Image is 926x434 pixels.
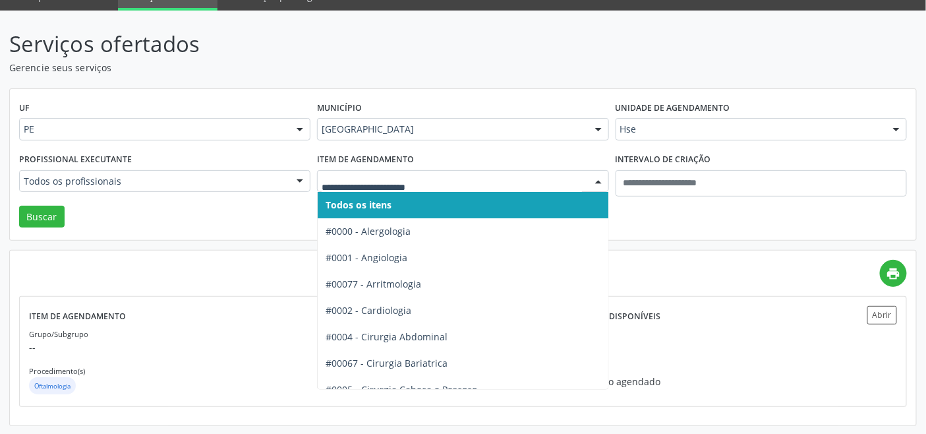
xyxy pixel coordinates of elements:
button: Buscar [19,206,65,228]
label: UF [19,98,30,119]
label: Unidade de agendamento [616,98,730,119]
span: [GEOGRAPHIC_DATA] [322,123,581,136]
small: Grupo/Subgrupo [29,329,88,339]
small: Procedimento(s) [29,366,85,376]
span: #0002 - Cardiologia [326,304,411,317]
label: Intervalo de criação [616,150,711,170]
label: Item de agendamento [29,306,126,326]
small: Oftalmologia [34,382,71,390]
label: Vagas disponíveis [581,306,660,326]
span: #0000 - Alergologia [326,225,411,237]
span: #00067 - Cirurgia Bariatrica [326,357,448,369]
span: #0001 - Angiologia [326,251,407,264]
span: #0004 - Cirurgia Abdominal [326,330,448,343]
p: Gerencie seus serviços [9,61,645,75]
span: #0005 - Cirurgia Cabeça e Pescoço [326,383,477,396]
div: Horário agendado [581,375,693,388]
label: Profissional executante [19,150,132,170]
label: Item de agendamento [317,150,414,170]
span: PE [24,123,283,136]
span: Todos os itens [326,199,391,211]
p: Serviços ofertados [9,28,645,61]
p: -- [29,340,318,354]
i: print [886,266,901,281]
span: Hse [620,123,880,136]
button: Abrir [867,306,897,324]
a: print [880,260,907,287]
label: Município [317,98,362,119]
span: #00077 - Arritmologia [326,278,421,290]
span: Todos os profissionais [24,175,283,188]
